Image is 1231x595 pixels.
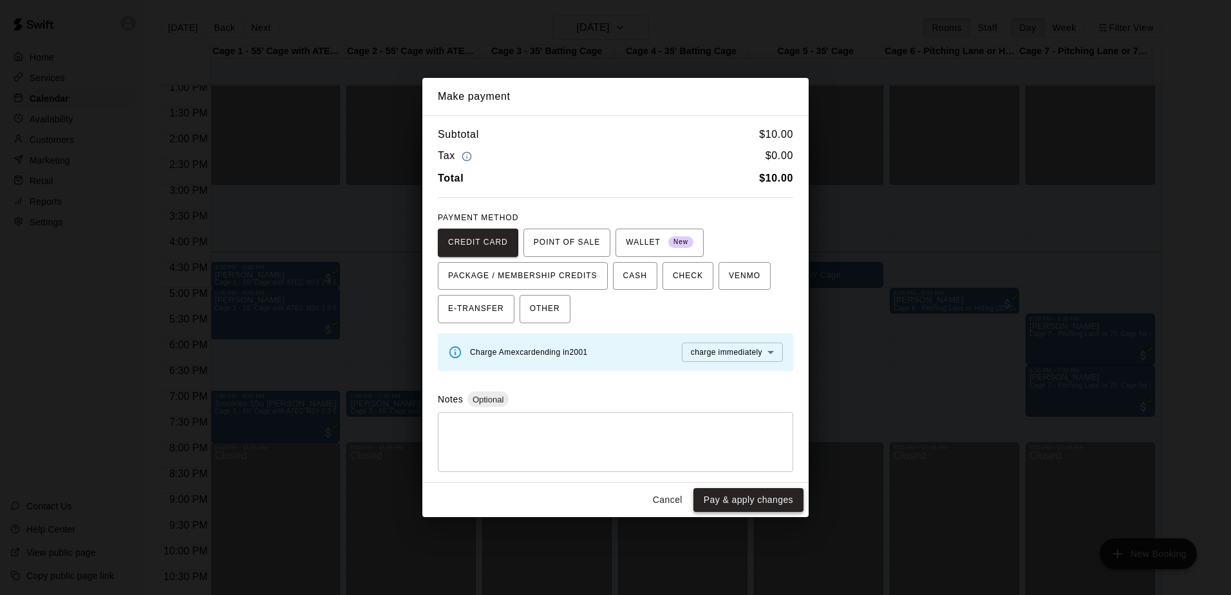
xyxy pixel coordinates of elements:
b: $ 10.00 [759,173,793,184]
span: POINT OF SALE [534,232,600,253]
label: Notes [438,394,463,404]
button: PACKAGE / MEMBERSHIP CREDITS [438,262,608,290]
b: Total [438,173,464,184]
span: PAYMENT METHOD [438,213,518,222]
span: Charge Amex card ending in 2001 [470,348,588,357]
span: OTHER [530,299,560,319]
button: VENMO [719,262,771,290]
span: Optional [467,395,509,404]
button: Cancel [647,488,688,512]
h6: $ 10.00 [759,126,793,143]
span: New [668,234,693,251]
span: PACKAGE / MEMBERSHIP CREDITS [448,266,597,287]
span: CASH [623,266,647,287]
button: POINT OF SALE [523,229,610,257]
button: CHECK [662,262,713,290]
span: VENMO [729,266,760,287]
span: CHECK [673,266,703,287]
span: CREDIT CARD [448,232,508,253]
button: OTHER [520,295,570,323]
button: CASH [613,262,657,290]
button: CREDIT CARD [438,229,518,257]
span: E-TRANSFER [448,299,504,319]
button: E-TRANSFER [438,295,514,323]
h6: $ 0.00 [766,147,793,165]
h2: Make payment [422,78,809,115]
button: WALLET New [615,229,704,257]
span: charge immediately [691,348,762,357]
h6: Tax [438,147,475,165]
button: Pay & apply changes [693,488,803,512]
h6: Subtotal [438,126,479,143]
span: WALLET [626,232,693,253]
